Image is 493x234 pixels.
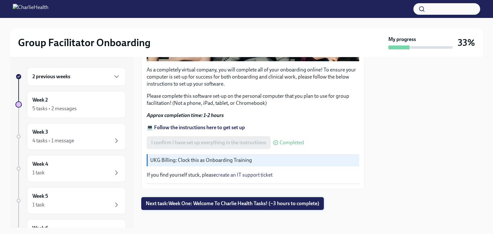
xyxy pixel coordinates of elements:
p: As a completely virtual company, you will complete all of your onboarding online! To ensure your ... [147,66,359,88]
h3: 33% [458,37,475,48]
div: 2 previous weeks [27,67,126,86]
p: UKG Billing: Clock this as Onboarding Training [150,157,357,164]
h6: 2 previous weeks [32,73,70,80]
p: Please complete this software set-up on the personal computer that you plan to use for group faci... [147,93,359,107]
img: CharlieHealth [13,4,48,14]
h6: Week 2 [32,96,48,104]
div: 4 tasks • 1 message [32,137,74,144]
h2: Group Facilitator Onboarding [18,36,151,49]
h6: Week 3 [32,129,48,136]
div: 5 tasks • 2 messages [32,105,77,112]
a: Week 34 tasks • 1 message [15,123,126,150]
h6: Week 5 [32,193,48,200]
h6: Week 6 [32,225,48,232]
a: Week 51 task [15,187,126,214]
h6: Week 4 [32,161,48,168]
button: Next task:Week One: Welcome To Charlie Health Tasks! (~3 hours to complete) [141,197,324,210]
div: 1 task [32,201,45,208]
strong: Approx completion time: 1-2 hours [147,112,224,118]
a: Week 41 task [15,155,126,182]
strong: My progress [388,36,416,43]
span: Next task : Week One: Welcome To Charlie Health Tasks! (~3 hours to complete) [146,200,319,207]
a: 💻 Follow the instructions here to get set up [147,124,245,130]
span: Completed [280,140,304,145]
p: If you find yourself stuck, please [147,171,359,179]
div: 1 task [32,169,45,176]
a: Week 25 tasks • 2 messages [15,91,126,118]
a: create an IT support ticket [216,172,272,178]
